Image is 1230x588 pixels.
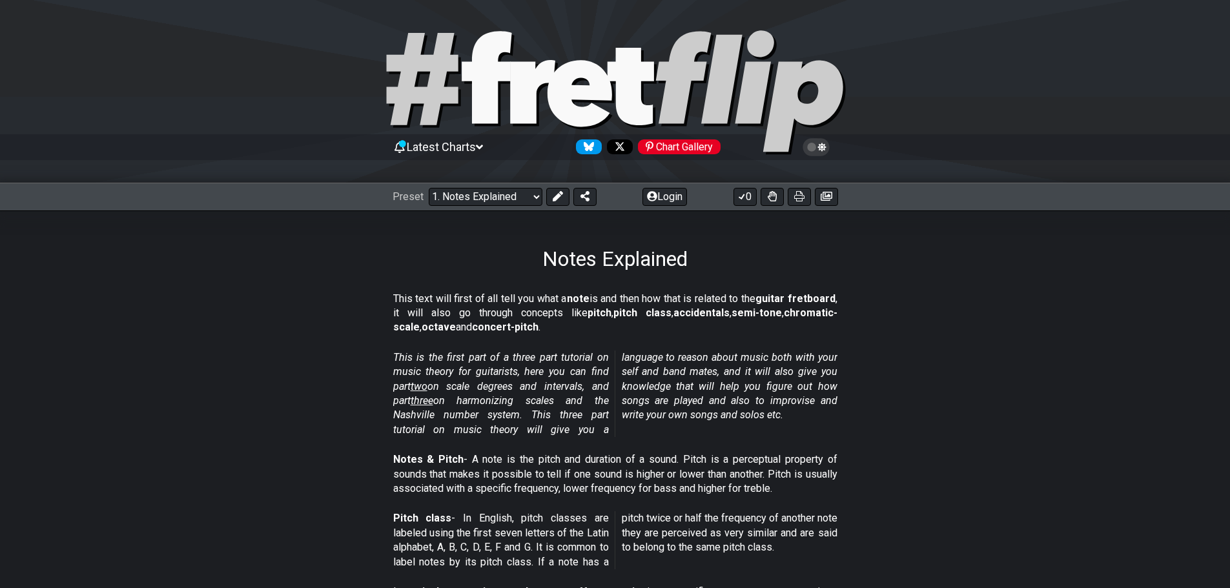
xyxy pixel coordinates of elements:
[588,307,611,319] strong: pitch
[673,307,730,319] strong: accidentals
[393,511,837,569] p: - In English, pitch classes are labeled using the first seven letters of the Latin alphabet, A, B...
[567,292,589,305] strong: note
[571,139,602,154] a: Follow #fretflip at Bluesky
[638,139,721,154] div: Chart Gallery
[602,139,633,154] a: Follow #fretflip at X
[393,351,837,436] em: This is the first part of a three part tutorial on music theory for guitarists, here you can find...
[393,512,452,524] strong: Pitch class
[788,188,811,206] button: Print
[642,188,687,206] button: Login
[429,188,542,206] select: Preset
[755,292,835,305] strong: guitar fretboard
[542,247,688,271] h1: Notes Explained
[411,380,427,392] span: two
[407,140,476,154] span: Latest Charts
[393,292,837,335] p: This text will first of all tell you what a is and then how that is related to the , it will also...
[411,394,433,407] span: three
[573,188,597,206] button: Share Preset
[732,307,782,319] strong: semi-tone
[393,453,464,465] strong: Notes & Pitch
[633,139,721,154] a: #fretflip at Pinterest
[761,188,784,206] button: Toggle Dexterity for all fretkits
[546,188,569,206] button: Edit Preset
[422,321,456,333] strong: octave
[733,188,757,206] button: 0
[393,452,837,496] p: - A note is the pitch and duration of a sound. Pitch is a perceptual property of sounds that make...
[613,307,671,319] strong: pitch class
[393,190,424,203] span: Preset
[815,188,838,206] button: Create image
[472,321,538,333] strong: concert-pitch
[809,141,824,153] span: Toggle light / dark theme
